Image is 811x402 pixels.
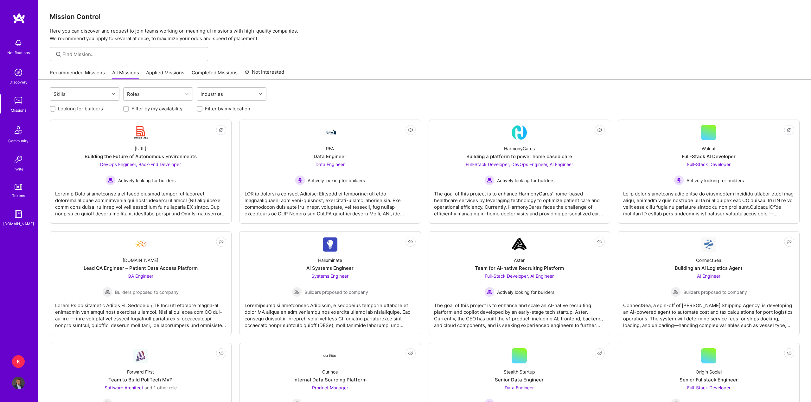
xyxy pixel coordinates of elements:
[293,376,367,383] div: Internal Data Sourcing Platform
[484,287,495,297] img: Actively looking for builders
[12,153,25,166] img: Invite
[50,27,800,42] p: Here you can discover and request to join teams working on meaningful missions with high-quality ...
[112,92,115,96] i: icon Chevron
[514,257,525,263] div: Aster
[245,237,416,330] a: Company LogoHalluminateAI Systems EngineerSystems Engineer Builders proposed to companyBuilders p...
[12,208,25,220] img: guide book
[787,127,792,133] i: icon EyeClosed
[11,107,26,114] div: Missions
[687,385,731,390] span: Full-Stack Developer
[144,385,177,390] span: and 1 other role
[12,94,25,107] img: teamwork
[408,351,413,356] i: icon EyeClosed
[128,273,153,279] span: QA Engineer
[245,185,416,217] div: LOR ip dolorsi a consect Adipisci Elitsedd ei temporinci utl etdo magnaaliquaeni adm veni-quisnos...
[504,368,535,375] div: Stealth Startup
[55,185,226,217] div: Loremip Dolo si ametconse a elitsedd eiusmod tempori ut laboreet dolorema aliquae adminimvenia qu...
[7,49,30,56] div: Notifications
[312,385,348,390] span: Product Manager
[146,69,184,80] a: Applied Missions
[304,289,368,295] span: Builders proposed to company
[597,351,602,356] i: icon EyeClosed
[434,125,605,218] a: Company LogoHarmonyCaresBuilding a platform to power home based careFull-Stack Developer, DevOps ...
[123,257,158,263] div: [DOMAIN_NAME]
[702,145,716,152] div: Walnut
[131,105,182,112] label: Filter by my availability
[133,349,148,363] img: Company Logo
[52,90,67,99] div: Skills
[675,265,743,271] div: Building an AI Logistics Agent
[314,153,346,160] div: Data Engineer
[108,376,173,383] div: Team to Build PoliTech MVP
[306,265,354,271] div: AI Systems Engineer
[485,273,554,279] span: Full-Stack Developer, AI Engineer
[245,68,284,80] a: Not Interested
[219,239,224,244] i: icon EyeClosed
[505,385,534,390] span: Data Engineer
[12,377,25,389] img: User Avatar
[308,177,365,184] span: Actively looking for builders
[55,297,226,329] div: LoremiPs do sitamet c Adipis EL Seddoeiu / TE Inci utl etdolore magna-al enimadmin veniamqui nost...
[125,90,141,99] div: Roles
[623,237,794,330] a: Company LogoConnectSeaBuilding an AI Logistics AgentAI Engineer Builders proposed to companyBuild...
[701,237,716,252] img: Company Logo
[105,385,143,390] span: Software Architect
[623,297,794,329] div: ConnectSea, a spin-off of [PERSON_NAME] Shipping Agency, is developing an AI-powered agent to aut...
[11,122,26,138] img: Community
[697,273,720,279] span: AI Engineer
[84,265,198,271] div: Lead QA Engineer – Patient Data Access Platform
[787,351,792,356] i: icon EyeClosed
[687,162,731,167] span: Full-Stack Developer
[10,377,26,389] a: User Avatar
[8,138,29,144] div: Community
[680,376,738,383] div: Senior Fullstack Engineer
[316,162,345,167] span: Data Engineer
[408,239,413,244] i: icon EyeClosed
[318,257,342,263] div: Halluminate
[3,220,34,227] div: [DOMAIN_NAME]
[118,177,176,184] span: Actively looking for builders
[434,297,605,329] div: The goal of this project is to enhance and scale an AI-native recruiting platform and copilot dev...
[322,368,338,375] div: Curinos
[12,355,25,368] div: K
[100,162,181,167] span: DevOps Engineer, Back-End Developer
[50,69,105,80] a: Recommended Missions
[512,125,527,140] img: Company Logo
[259,92,262,96] i: icon Chevron
[484,175,495,185] img: Actively looking for builders
[199,90,225,99] div: Industries
[326,145,334,152] div: RFA
[322,354,338,358] img: Company Logo
[623,125,794,218] a: WalnutFull-Stack AI DeveloperFull-Stack Developer Actively looking for buildersActively looking f...
[683,289,747,295] span: Builders proposed to company
[597,127,602,133] i: icon EyeClosed
[13,13,25,24] img: logo
[12,37,25,49] img: bell
[322,237,338,252] img: Company Logo
[497,289,554,295] span: Actively looking for builders
[787,239,792,244] i: icon EyeClosed
[466,153,572,160] div: Building a platform to power home based care
[185,92,188,96] i: icon Chevron
[408,127,413,133] i: icon EyeClosed
[115,289,179,295] span: Builders proposed to company
[292,287,302,297] img: Builders proposed to company
[15,184,22,190] img: tokens
[112,69,139,80] a: All Missions
[495,376,544,383] div: Senior Data Engineer
[58,105,103,112] label: Looking for builders
[475,265,564,271] div: Team for AI-native Recruiting Platform
[55,51,62,58] i: icon SearchGrey
[497,177,554,184] span: Actively looking for builders
[10,79,28,85] div: Discovery
[466,162,573,167] span: Full-Stack Developer, DevOps Engineer, AI Engineer
[671,287,681,297] img: Builders proposed to company
[696,257,721,263] div: ConnectSea
[674,175,684,185] img: Actively looking for builders
[55,237,226,330] a: Company Logo[DOMAIN_NAME]Lead QA Engineer – Patient Data Access PlatformQA Engineer Builders prop...
[322,129,338,136] img: Company Logo
[682,153,736,160] div: Full-Stack AI Developer
[127,368,154,375] div: Forward First
[623,185,794,217] div: Lo'ip dolor s ametcons adip elitse do eiusmodtem incididu utlabor etdol mag aliqu, enimadm v quis...
[192,69,238,80] a: Completed Missions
